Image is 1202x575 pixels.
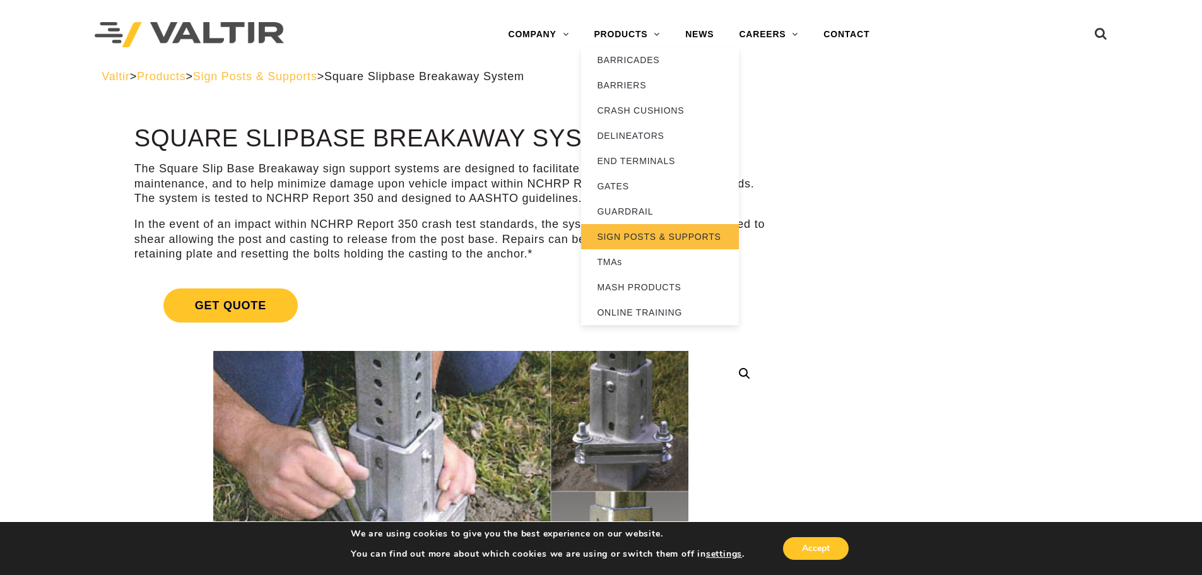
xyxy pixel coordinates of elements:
[581,275,739,300] a: MASH PRODUCTS
[581,98,739,123] a: CRASH CUSHIONS
[163,288,298,323] span: Get Quote
[95,22,284,48] img: Valtir
[193,70,317,83] a: Sign Posts & Supports
[495,22,581,47] a: COMPANY
[673,22,726,47] a: NEWS
[324,70,524,83] span: Square Slipbase Breakaway System
[102,69,1100,84] div: > > >
[134,217,767,261] p: In the event of an impact within NCHRP Report 350 crash test standards, the system retaining plat...
[581,199,739,224] a: GUARDRAIL
[783,537,849,560] button: Accept
[351,528,745,540] p: We are using cookies to give you the best experience on our website.
[811,22,882,47] a: CONTACT
[706,548,742,560] button: settings
[137,70,186,83] a: Products
[134,126,767,152] h1: Square Slipbase Breakaway System
[581,47,739,73] a: BARRICADES
[726,22,811,47] a: CAREERS
[581,148,739,174] a: END TERMINALS
[581,123,739,148] a: DELINEATORS
[134,273,767,338] a: Get Quote
[134,162,767,206] p: The Square Slip Base Breakaway sign support systems are designed to facilitate easier installatio...
[581,22,673,47] a: PRODUCTS
[581,224,739,249] a: SIGN POSTS & SUPPORTS
[581,300,739,325] a: ONLINE TRAINING
[102,70,129,83] a: Valtir
[581,174,739,199] a: GATES
[581,249,739,275] a: TMAs
[351,548,745,560] p: You can find out more about which cookies we are using or switch them off in .
[581,73,739,98] a: BARRIERS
